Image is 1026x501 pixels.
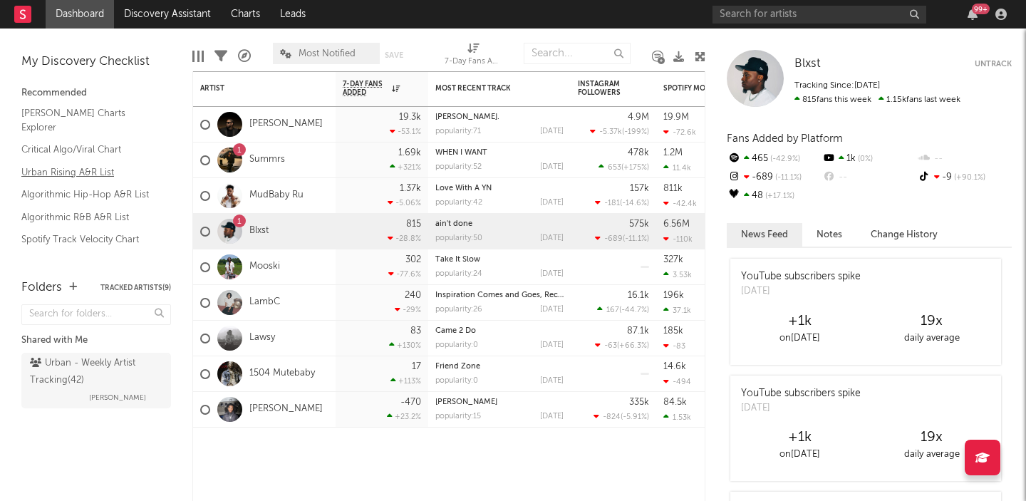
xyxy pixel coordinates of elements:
[388,198,421,207] div: -5.06 %
[794,95,871,104] span: 815 fans this week
[249,261,280,273] a: Mooski
[21,142,157,157] a: Critical Algo/Viral Chart
[435,363,564,371] div: Friend Zone
[972,4,990,14] div: 99 +
[249,296,280,309] a: LambC
[388,234,421,243] div: -28.8 %
[621,306,647,314] span: -44.7 %
[21,85,171,102] div: Recommended
[540,306,564,314] div: [DATE]
[594,412,649,421] div: ( )
[773,174,802,182] span: -11.1 %
[630,184,649,193] div: 157k
[628,113,649,122] div: 4.9M
[435,163,482,171] div: popularity: 52
[866,330,997,347] div: daily average
[856,223,952,247] button: Change History
[794,57,821,71] a: Blxst
[663,306,691,315] div: 37.1k
[727,150,822,168] div: 465
[21,105,157,135] a: [PERSON_NAME] Charts Explorer
[734,446,866,463] div: on [DATE]
[389,341,421,350] div: +130 %
[540,199,564,207] div: [DATE]
[249,190,304,202] a: MudBaby Ru
[734,330,866,347] div: on [DATE]
[405,291,421,300] div: 240
[663,291,684,300] div: 196k
[917,150,1012,168] div: --
[608,164,621,172] span: 653
[822,150,916,168] div: 1k
[629,398,649,407] div: 335k
[435,128,481,135] div: popularity: 71
[343,80,388,97] span: 7-Day Fans Added
[540,234,564,242] div: [DATE]
[21,210,157,225] a: Algorithmic R&B A&R List
[603,413,621,421] span: -824
[663,326,683,336] div: 185k
[435,149,487,157] a: WHEN I WANT
[21,279,62,296] div: Folders
[21,53,171,71] div: My Discovery Checklist
[400,184,421,193] div: 1.37k
[629,219,649,229] div: 575k
[606,306,619,314] span: 167
[727,187,822,205] div: 48
[663,398,687,407] div: 84.5k
[249,332,275,344] a: Lawsy
[727,168,822,187] div: -689
[21,332,171,349] div: Shared with Me
[663,219,690,229] div: 6.56M
[435,113,564,121] div: tony soprano.
[21,165,157,180] a: Urban Rising A&R List
[399,113,421,122] div: 19.3k
[802,223,856,247] button: Notes
[100,284,171,291] button: Tracked Artists(9)
[663,128,696,137] div: -72.6k
[435,256,564,264] div: Take It Slow
[663,255,683,264] div: 327k
[763,192,794,200] span: +17.1 %
[968,9,978,20] button: 99+
[975,57,1012,71] button: Untrack
[595,341,649,350] div: ( )
[406,219,421,229] div: 815
[249,154,285,166] a: Summrs
[866,429,997,446] div: 19 x
[598,162,649,172] div: ( )
[387,412,421,421] div: +23.2 %
[578,80,628,97] div: Instagram Followers
[524,43,631,64] input: Search...
[822,168,916,187] div: --
[604,235,623,243] span: -689
[435,84,542,93] div: Most Recent Track
[238,36,251,77] div: A&R Pipeline
[395,305,421,314] div: -29 %
[435,413,481,420] div: popularity: 15
[663,199,697,208] div: -42.4k
[30,355,159,389] div: Urban - Weekly Artist Tracking ( 42 )
[794,95,960,104] span: 1.15k fans last week
[952,174,985,182] span: +90.1 %
[623,164,647,172] span: +175 %
[622,200,647,207] span: -14.6 %
[540,341,564,349] div: [DATE]
[599,128,622,136] span: -5.37k
[794,58,821,70] span: Blxst
[435,327,564,335] div: Came 2 Do
[89,389,146,406] span: [PERSON_NAME]
[192,36,204,77] div: Edit Columns
[741,386,861,401] div: YouTube subscribers spike
[741,284,861,299] div: [DATE]
[445,53,502,71] div: 7-Day Fans Added (7-Day Fans Added)
[628,148,649,157] div: 478k
[917,168,1012,187] div: -9
[590,127,649,136] div: ( )
[21,353,171,408] a: Urban - Weekly Artist Tracking(42)[PERSON_NAME]
[663,163,691,172] div: 11.4k
[540,270,564,278] div: [DATE]
[768,155,800,163] span: -42.9 %
[435,306,482,314] div: popularity: 26
[663,362,686,371] div: 14.6k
